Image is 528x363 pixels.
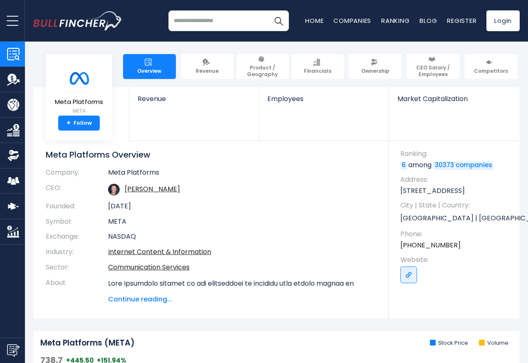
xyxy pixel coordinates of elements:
a: Communication Services [108,262,190,272]
a: Ranking [381,16,410,25]
th: Sector: [46,260,108,275]
a: CEO Salary / Employees [407,54,459,79]
a: Home [305,16,323,25]
img: bullfincher logo [33,11,123,30]
a: Competitors [464,54,517,79]
th: CEO: [46,180,108,199]
a: Internet Content & Information [108,247,211,257]
a: +Follow [58,116,100,131]
span: Overview [137,68,161,74]
a: 30373 companies [434,161,493,170]
a: Register [447,16,476,25]
th: Symbol: [46,214,108,230]
span: Competitors [474,68,508,74]
li: Stock Price [430,340,468,347]
a: [PHONE_NUMBER] [400,241,461,250]
a: Revenue [129,87,259,117]
img: mark-zuckerberg.jpg [108,184,120,195]
img: Ownership [7,149,20,162]
a: Market Capitalization [389,87,519,117]
a: 6 [400,161,407,170]
a: Employees [259,87,388,117]
p: [GEOGRAPHIC_DATA] | [GEOGRAPHIC_DATA] | US [400,212,511,225]
p: among [400,161,511,170]
span: Meta Platforms [55,99,103,106]
span: Website: [400,255,511,264]
th: Industry: [46,244,108,260]
span: Continue reading... [108,294,376,304]
a: Companies [333,16,371,25]
span: Financials [304,68,331,74]
a: Blog [419,16,437,25]
a: Meta Platforms META [54,64,104,116]
span: City | State | Country: [400,201,511,210]
h2: Meta Platforms (META) [40,338,135,348]
p: [STREET_ADDRESS] [400,186,511,195]
span: Ownership [361,68,390,74]
a: Overview [123,54,176,79]
a: Financials [291,54,344,79]
span: Employees [267,95,380,103]
span: Address: [400,175,511,184]
a: Product / Geography [236,54,289,79]
td: META [108,214,376,230]
span: Product / Geography [240,64,285,77]
th: Exchange: [46,229,108,244]
span: Phone: [400,230,511,239]
th: Founded: [46,199,108,214]
h1: Meta Platforms Overview [46,149,376,160]
span: CEO Salary / Employees [410,64,456,77]
a: Go to homepage [33,11,123,30]
a: ceo [125,184,180,194]
a: Ownership [349,54,402,79]
td: Meta Platforms [108,168,376,180]
th: Company: [46,168,108,180]
li: Volume [479,340,508,347]
a: Revenue [181,54,234,79]
span: Market Capitalization [397,95,511,103]
td: [DATE] [108,199,376,214]
button: Search [268,10,289,31]
strong: + [67,119,71,127]
span: Revenue [196,68,219,74]
a: Go to link [400,267,417,283]
a: Login [486,10,520,31]
th: About [46,275,108,304]
td: NASDAQ [108,229,376,244]
span: Ranking: [400,149,511,158]
small: META [55,107,103,115]
span: Revenue [138,95,250,103]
